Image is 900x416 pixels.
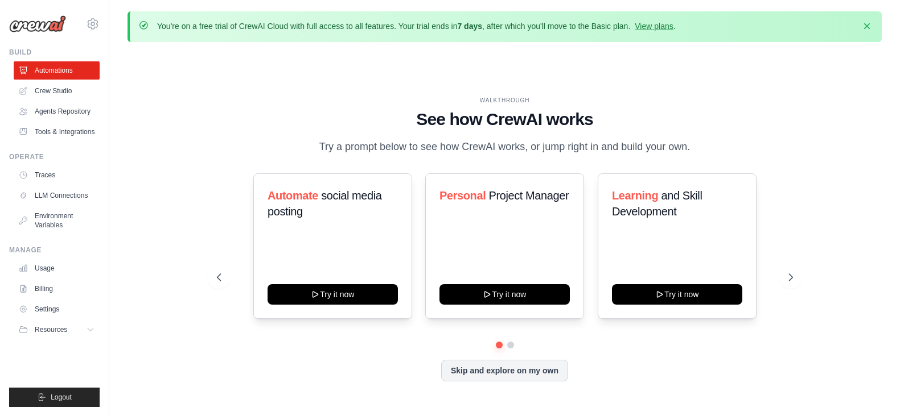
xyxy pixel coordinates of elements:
[612,189,658,202] span: Learning
[14,207,100,234] a: Environment Variables
[14,280,100,298] a: Billing
[612,189,702,218] span: and Skill Development
[268,189,382,218] span: social media posting
[14,300,100,318] a: Settings
[217,96,793,105] div: WALKTHROUGH
[9,152,100,161] div: Operate
[489,189,569,202] span: Project Manager
[635,22,673,31] a: View plans
[9,48,100,57] div: Build
[14,321,100,339] button: Resources
[612,284,742,305] button: Try it now
[314,139,696,155] p: Try a prompt below to see how CrewAI works, or jump right in and build your own.
[9,388,100,407] button: Logout
[14,123,100,141] a: Tools & Integrations
[14,166,100,184] a: Traces
[14,61,100,80] a: Automations
[51,393,72,402] span: Logout
[439,189,486,202] span: Personal
[217,109,793,130] h1: See how CrewAI works
[14,102,100,120] a: Agents Repository
[441,360,568,381] button: Skip and explore on my own
[157,20,676,32] p: You're on a free trial of CrewAI Cloud with full access to all features. Your trial ends in , aft...
[439,284,570,305] button: Try it now
[9,246,100,255] div: Manage
[35,325,67,334] span: Resources
[9,15,66,32] img: Logo
[14,186,100,205] a: LLM Connections
[268,284,398,305] button: Try it now
[14,82,100,100] a: Crew Studio
[14,259,100,277] a: Usage
[268,189,318,202] span: Automate
[457,22,482,31] strong: 7 days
